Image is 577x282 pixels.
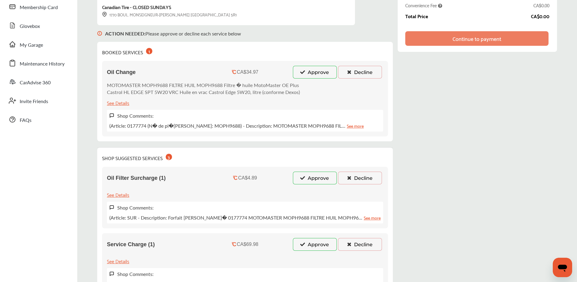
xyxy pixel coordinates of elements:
[338,66,382,79] button: Decline
[5,55,71,71] a: Maintenance History
[5,74,71,90] a: CarAdvise 360
[531,13,549,19] div: CA$0.00
[20,22,40,30] span: Glovebox
[107,89,300,96] p: Castrol HL EDGE SPT 5W20 VRC Huile en vrac Castrol Edge 5W20, litre (conforme Dexos)
[237,69,258,75] div: CA$34.97
[364,214,381,221] a: See more
[109,214,381,221] p: (Article: SUR - Description: Forfait [PERSON_NAME]� 0177774 MOTOMASTER MOPH9688 FILTRE HUIL MOPH96…
[405,2,442,8] span: Convenience Fee
[405,13,428,19] div: Total Price
[117,204,154,211] label: Shop Comments:
[293,66,337,79] button: Approve
[105,30,241,37] p: Please approve or decline each service below
[107,190,129,199] div: See Details
[102,3,171,11] div: Canadian Tire - CLOSED SUNDAYS
[107,82,300,89] p: MOTOMASTER MOPH9688 FILTRE HUIL MOPH9688 Filtre � huile MotoMaster OE Plus
[238,175,257,181] div: CA$4.89
[237,242,258,247] div: CA$69.98
[166,154,172,160] div: 3
[102,11,237,18] div: 1770 BOUL. MONSEIGNEUR-[PERSON_NAME] [GEOGRAPHIC_DATA] 5R1
[97,25,102,42] img: svg+xml;base64,PHN2ZyB3aWR0aD0iMTYiIGhlaWdodD0iMTciIHZpZXdCb3g9IjAgMCAxNiAxNyIgZmlsbD0ibm9uZSIgeG...
[102,47,152,56] div: BOOKED SERVICES
[107,99,129,107] div: See Details
[102,12,107,17] img: svg+xml;base64,PHN2ZyB3aWR0aD0iMTYiIGhlaWdodD0iMTciIHZpZXdCb3g9IjAgMCAxNiAxNyIgZmlsbD0ibm9uZSIgeG...
[20,98,48,106] span: Invite Friends
[293,172,337,184] button: Approve
[107,175,166,181] span: Oil Filter Surcharge (1)
[109,205,114,210] img: svg+xml;base64,PHN2ZyB3aWR0aD0iMTYiIGhlaWdodD0iMTciIHZpZXdCb3g9IjAgMCAxNiAxNyIgZmlsbD0ibm9uZSIgeG...
[117,112,154,119] label: Shop Comments:
[5,18,71,33] a: Glovebox
[20,41,43,49] span: My Garage
[20,60,65,68] span: Maintenance History
[20,4,58,12] span: Membership Card
[338,172,382,184] button: Decline
[338,238,382,251] button: Decline
[20,79,51,87] span: CarAdvise 360
[533,2,549,8] div: CA$0.00
[5,93,71,109] a: Invite Friends
[20,116,32,124] span: FAQs
[5,36,71,52] a: My Garage
[107,257,129,265] div: See Details
[117,270,154,277] label: Shop Comments:
[109,271,114,277] img: svg+xml;base64,PHN2ZyB3aWR0aD0iMTYiIGhlaWdodD0iMTciIHZpZXdCb3g9IjAgMCAxNiAxNyIgZmlsbD0ibm9uZSIgeG...
[146,48,152,54] div: 1
[553,258,572,277] iframe: Button to launch messaging window
[5,112,71,127] a: FAQs
[453,35,501,42] div: Continue to payment
[107,69,136,76] span: Oil Change
[109,113,114,118] img: svg+xml;base64,PHN2ZyB3aWR0aD0iMTYiIGhlaWdodD0iMTciIHZpZXdCb3g9IjAgMCAxNiAxNyIgZmlsbD0ibm9uZSIgeG...
[105,30,145,37] b: ACTION NEEDED :
[107,241,155,248] span: Service Charge (1)
[347,122,364,129] a: See more
[102,153,172,162] div: SHOP SUGGESTED SERVICES
[109,122,364,129] p: (Article: 0177774 (N� de pi�[PERSON_NAME]: MOPH9688) - Description: MOTOMASTER MOPH9688 FIL…
[293,238,337,251] button: Approve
